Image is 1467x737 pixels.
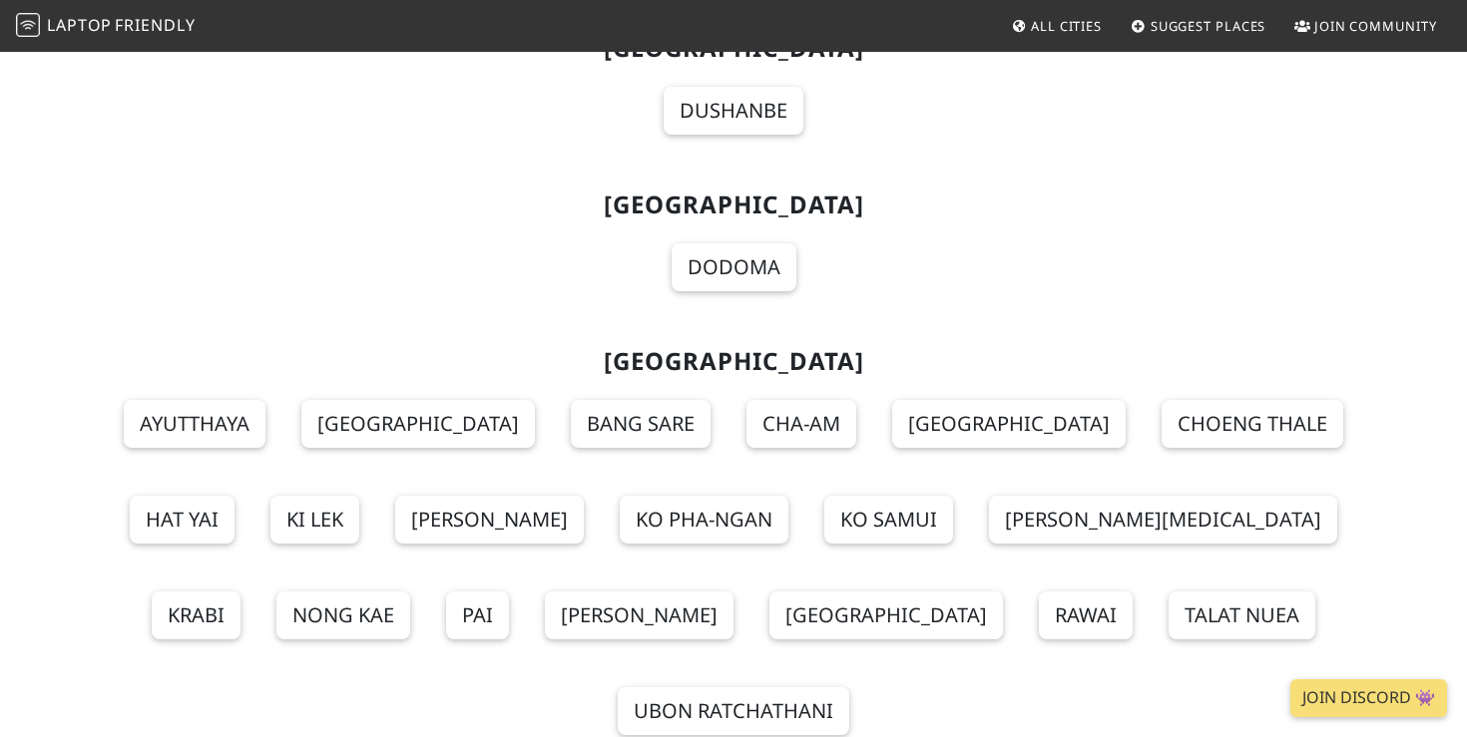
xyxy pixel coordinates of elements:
[270,496,359,544] a: Ki Lek
[1031,17,1102,35] span: All Cities
[1286,8,1445,44] a: Join Community
[1151,17,1266,35] span: Suggest Places
[16,9,196,44] a: LaptopFriendly LaptopFriendly
[1123,8,1274,44] a: Suggest Places
[1290,679,1447,717] a: Join Discord 👾
[16,13,40,37] img: LaptopFriendly
[301,400,535,448] a: [GEOGRAPHIC_DATA]
[1003,8,1110,44] a: All Cities
[892,400,1126,448] a: [GEOGRAPHIC_DATA]
[571,400,711,448] a: Bang Sare
[664,87,803,135] a: Dushanbe
[1314,17,1437,35] span: Join Community
[746,400,856,448] a: Cha-am
[672,243,796,291] a: Dodoma
[47,14,112,36] span: Laptop
[276,591,410,639] a: Nong Kae
[989,496,1337,544] a: [PERSON_NAME][MEDICAL_DATA]
[152,591,241,639] a: Krabi
[1039,591,1133,639] a: Rawai
[1162,400,1343,448] a: Choeng Thale
[446,591,509,639] a: Pai
[115,14,195,36] span: Friendly
[124,400,265,448] a: Ayutthaya
[87,347,1380,376] h2: [GEOGRAPHIC_DATA]
[545,591,733,639] a: [PERSON_NAME]
[1169,591,1315,639] a: Talat Nuea
[395,496,584,544] a: [PERSON_NAME]
[618,687,849,735] a: Ubon Ratchathani
[87,190,1380,219] h2: [GEOGRAPHIC_DATA]
[824,496,953,544] a: Ko Samui
[130,496,235,544] a: Hat Yai
[620,496,788,544] a: Ko Pha-Ngan
[769,591,1003,639] a: [GEOGRAPHIC_DATA]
